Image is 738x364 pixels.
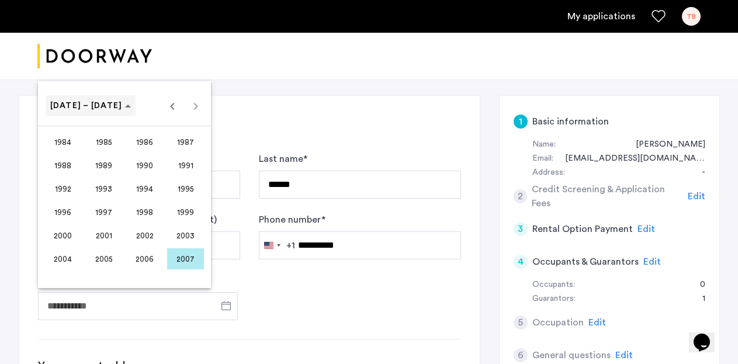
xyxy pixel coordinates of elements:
[43,200,84,224] button: 1996
[126,131,163,152] span: 1986
[165,247,206,271] button: 2007
[165,130,206,154] button: 1987
[84,224,124,247] button: 2001
[167,155,204,176] span: 1991
[124,224,165,247] button: 2002
[84,177,124,200] button: 1993
[124,154,165,177] button: 1990
[124,130,165,154] button: 1986
[161,94,184,117] button: Previous 24 years
[43,247,84,271] button: 2004
[84,247,124,271] button: 2005
[124,177,165,200] button: 1994
[165,200,206,224] button: 1999
[85,131,122,152] span: 1985
[43,224,84,247] button: 2000
[85,225,122,246] span: 2001
[44,178,81,199] span: 1992
[84,154,124,177] button: 1989
[50,102,123,110] span: [DATE] – [DATE]
[44,155,81,176] span: 1988
[167,131,204,152] span: 1987
[46,95,136,116] button: Choose date
[165,154,206,177] button: 1991
[126,202,163,223] span: 1998
[44,225,81,246] span: 2000
[167,178,204,199] span: 1995
[85,202,122,223] span: 1997
[43,177,84,200] button: 1992
[43,154,84,177] button: 1988
[126,248,163,269] span: 2006
[85,248,122,269] span: 2005
[44,202,81,223] span: 1996
[167,248,204,269] span: 2007
[124,247,165,271] button: 2006
[85,178,122,199] span: 1993
[689,317,726,352] iframe: chat widget
[43,130,84,154] button: 1984
[44,248,81,269] span: 2004
[126,155,163,176] span: 1990
[167,202,204,223] span: 1999
[167,225,204,246] span: 2003
[44,131,81,152] span: 1984
[84,200,124,224] button: 1997
[124,200,165,224] button: 1998
[84,130,124,154] button: 1985
[165,224,206,247] button: 2003
[126,225,163,246] span: 2002
[165,177,206,200] button: 1995
[85,155,122,176] span: 1989
[126,178,163,199] span: 1994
